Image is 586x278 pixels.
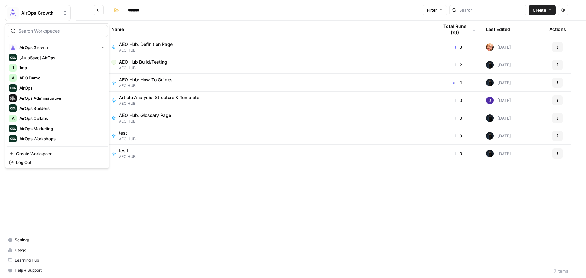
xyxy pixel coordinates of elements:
[439,62,476,68] div: 2
[111,65,429,71] span: AEO HUB
[7,7,19,19] img: AirOps Growth Logo
[9,135,17,142] img: AirOps Workshops Logo
[111,59,429,71] a: AEO Hub Build/TestingAEO HUB
[111,112,429,124] a: AEO Hub: Glossary PageAEO HUB
[5,245,71,255] a: Usage
[9,125,17,132] img: AirOps Marketing Logo
[94,5,104,15] button: Go back
[19,54,103,61] span: [AutoSave] AirOps
[19,44,97,51] span: AirOps Growth
[439,97,476,104] div: 0
[486,132,511,140] div: [DATE]
[119,77,173,83] span: AEO Hub: How-To Guides
[16,159,103,166] span: Log Out
[5,255,71,265] a: Learning Hub
[12,115,15,122] span: A
[533,7,546,13] span: Create
[18,28,104,34] input: Search Workspaces
[119,154,136,160] span: AEO HUB
[486,61,494,69] img: mae98n22be7w2flmvint2g1h8u9g
[111,41,429,53] a: AEO Hub: Definition PageAEO HUB
[423,5,447,15] button: Filter
[111,94,429,106] a: Article Analysis, Structure & TemplateAEO HUB
[15,247,68,253] span: Usage
[119,94,199,101] span: Article Analysis, Structure & Template
[9,44,17,51] img: AirOps Growth Logo
[439,44,476,50] div: 3
[5,23,109,168] div: Workspace: AirOps Growth
[9,84,17,92] img: AirOps Logo
[7,158,108,167] a: Log Out
[5,5,71,21] button: Workspace: AirOps Growth
[9,94,17,102] img: AirOps Administrative Logo
[529,5,556,15] button: Create
[486,61,511,69] div: [DATE]
[19,95,103,101] span: AirOps Administrative
[15,268,68,273] span: Help + Support
[486,150,511,157] div: [DATE]
[119,59,167,65] span: AEO Hub Build/Testing
[119,136,136,142] span: AEO HUB
[486,97,511,104] div: [DATE]
[19,75,103,81] span: AEO Demo
[119,118,176,124] span: AEO HUB
[459,7,523,13] input: Search
[486,150,494,157] img: mae98n22be7w2flmvint2g1h8u9g
[439,79,476,86] div: 1
[486,132,494,140] img: mae98n22be7w2flmvint2g1h8u9g
[111,148,429,160] a: testtAEO HUB
[19,136,103,142] span: AirOps Workshops
[15,257,68,263] span: Learning Hub
[15,237,68,243] span: Settings
[9,104,17,112] img: AirOps Builders Logo
[111,21,429,38] div: Name
[486,43,511,51] div: [DATE]
[486,79,511,86] div: [DATE]
[12,75,15,81] span: A
[19,65,103,71] span: 1ma
[486,114,511,122] div: [DATE]
[21,10,59,16] span: AirOps Growth
[486,114,494,122] img: mae98n22be7w2flmvint2g1h8u9g
[9,54,17,61] img: [AutoSave] AirOps Logo
[7,149,108,158] a: Create Workspace
[5,265,71,275] button: Help + Support
[5,235,71,245] a: Settings
[486,79,494,86] img: mae98n22be7w2flmvint2g1h8u9g
[439,21,476,38] div: Total Runs (7d)
[111,77,429,89] a: AEO Hub: How-To GuidesAEO HUB
[439,115,476,121] div: 0
[19,125,103,132] span: AirOps Marketing
[119,148,131,154] span: testt
[119,83,178,89] span: AEO HUB
[439,133,476,139] div: 0
[19,105,103,111] span: AirOps Builders
[486,21,510,38] div: Last Edited
[486,97,494,104] img: 6clbhjv5t98vtpq4yyt91utag0vy
[19,115,103,122] span: AirOps Collabs
[16,150,103,157] span: Create Workspace
[119,41,173,47] span: AEO Hub: Definition Page
[119,47,178,53] span: AEO HUB
[119,130,131,136] span: test
[554,268,568,274] div: 7 Items
[486,43,494,51] img: 8f2qx812gkl4tvd9sgw1fonjgbrx
[119,112,171,118] span: AEO Hub: Glossary Page
[427,7,437,13] span: Filter
[12,65,14,71] span: 1
[439,150,476,157] div: 0
[119,101,204,106] span: AEO HUB
[19,85,103,91] span: AirOps
[111,130,429,142] a: testAEO HUB
[549,21,566,38] div: Actions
